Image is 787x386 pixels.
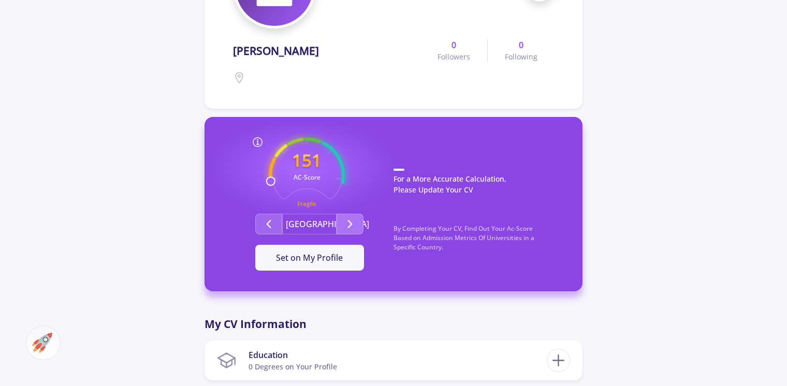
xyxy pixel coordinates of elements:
b: 0 [519,39,523,51]
text: AC-Score [294,173,320,182]
div: Education [249,349,337,361]
span: Followers [438,51,470,62]
p: My CV Information [205,316,582,333]
span: Set on My Profile [276,252,343,263]
div: Second group [225,214,393,234]
button: Set on My Profile [255,245,364,271]
p: By Completing Your CV, Find Out Your Ac-Score Based on Admission Metrics Of Universities in a Spe... [393,224,562,262]
text: Fragile [297,200,316,208]
text: 151 [292,149,322,172]
span: Following [505,51,537,62]
button: [GEOGRAPHIC_DATA] [282,214,337,234]
div: 0 Degrees on Your Profile [249,361,337,372]
img: ac-market [32,333,52,353]
span: [PERSON_NAME] [233,43,319,60]
b: 0 [451,39,456,51]
p: For a More Accurate Calculation, Please Update Your CV [393,169,562,205]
